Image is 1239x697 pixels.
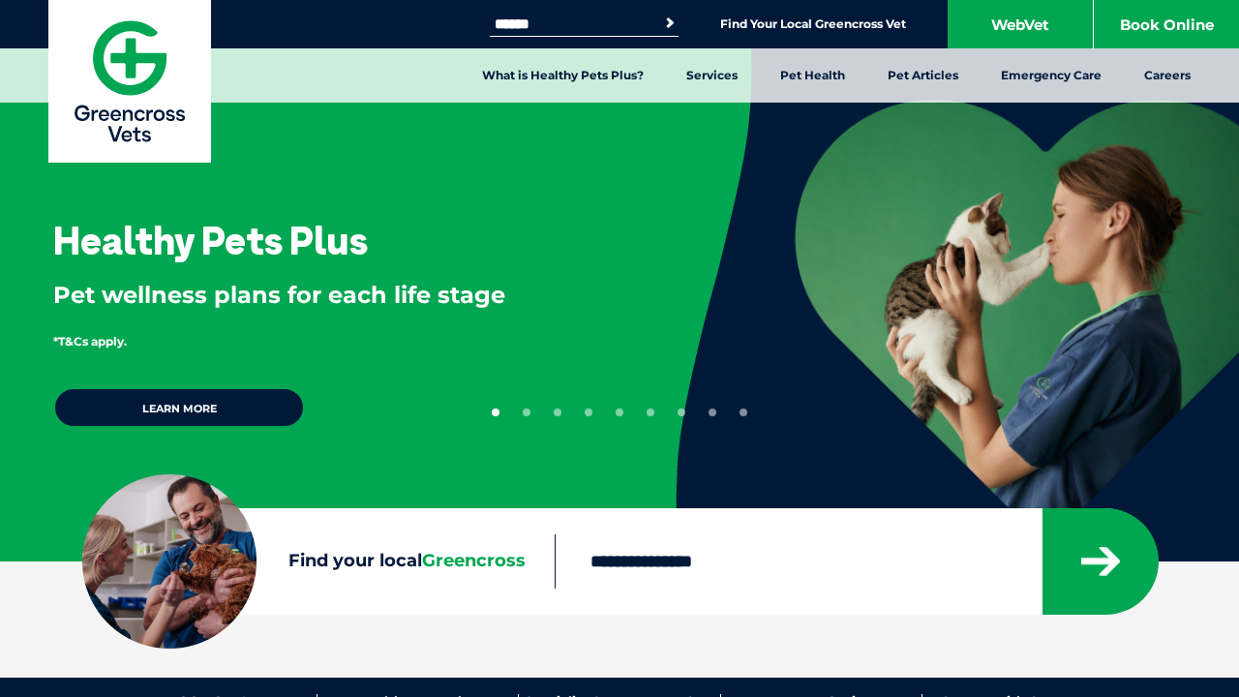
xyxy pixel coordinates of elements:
button: 3 of 9 [554,409,561,416]
a: Careers [1123,48,1212,103]
a: Emergency Care [980,48,1123,103]
a: Pet Health [759,48,866,103]
span: Greencross [422,550,526,571]
a: Pet Articles [866,48,980,103]
a: Find Your Local Greencross Vet [720,16,906,32]
button: 4 of 9 [585,409,592,416]
p: Pet wellness plans for each life stage [53,279,613,312]
button: 1 of 9 [492,409,499,416]
h3: Healthy Pets Plus [53,221,368,259]
a: Learn more [53,387,305,428]
span: *T&Cs apply. [53,334,127,348]
button: 8 of 9 [709,409,716,416]
button: 5 of 9 [616,409,623,416]
button: 2 of 9 [523,409,530,416]
button: 9 of 9 [740,409,747,416]
a: What is Healthy Pets Plus? [461,48,665,103]
label: Find your local [82,547,555,576]
button: Search [660,14,680,33]
button: 6 of 9 [647,409,654,416]
button: 7 of 9 [678,409,685,416]
a: Services [665,48,759,103]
